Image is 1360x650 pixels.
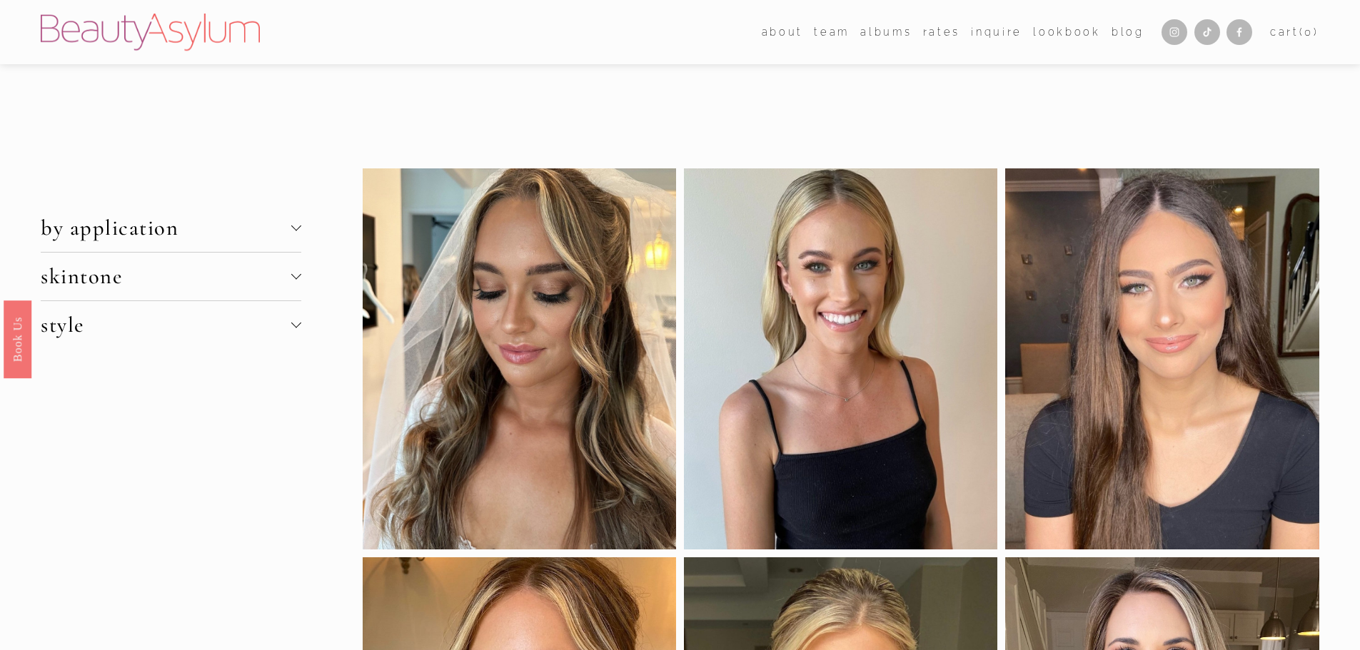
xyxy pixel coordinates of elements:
a: Blog [1112,21,1144,42]
a: Book Us [4,300,31,377]
a: folder dropdown [814,21,850,42]
span: ( ) [1299,26,1319,38]
span: by application [41,215,291,241]
button: by application [41,204,301,252]
span: skintone [41,263,291,290]
button: skintone [41,253,301,300]
span: about [762,23,803,41]
a: 0 items in cart [1270,23,1319,41]
a: folder dropdown [762,21,803,42]
a: Facebook [1226,19,1252,45]
a: albums [860,21,912,42]
img: Beauty Asylum | Bridal Hair &amp; Makeup Charlotte &amp; Atlanta [41,14,260,51]
a: TikTok [1194,19,1220,45]
a: Lookbook [1033,21,1100,42]
span: team [814,23,850,41]
span: 0 [1304,26,1314,38]
button: style [41,301,301,349]
a: Rates [923,21,960,42]
a: Inquire [971,21,1022,42]
span: style [41,312,291,338]
a: Instagram [1162,19,1187,45]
